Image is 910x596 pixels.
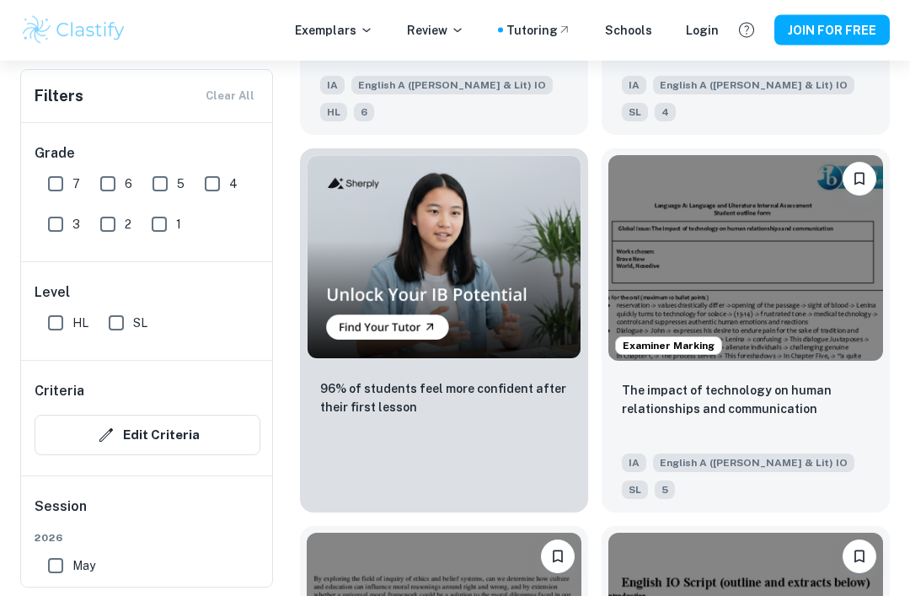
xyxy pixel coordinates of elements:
[622,454,646,473] span: IA
[133,314,147,332] span: SL
[407,21,464,40] p: Review
[622,481,648,500] span: SL
[655,481,675,500] span: 5
[72,215,80,234] span: 3
[655,104,676,122] span: 4
[843,163,876,196] button: Please log in to bookmark exemplars
[506,21,571,40] a: Tutoring
[320,77,345,95] span: IA
[307,156,581,361] img: Thumbnail
[72,556,95,575] span: May
[774,15,890,46] button: JOIN FOR FREE
[35,497,260,530] h6: Session
[72,175,80,193] span: 7
[35,84,83,108] h6: Filters
[35,282,260,303] h6: Level
[653,77,854,95] span: English A ([PERSON_NAME] & Lit) IO
[177,175,185,193] span: 5
[125,175,132,193] span: 6
[35,415,260,455] button: Edit Criteria
[300,149,588,514] a: Thumbnail96% of students feel more confident after their first lesson
[622,104,648,122] span: SL
[229,175,238,193] span: 4
[35,530,260,545] span: 2026
[686,21,719,40] a: Login
[622,382,870,419] p: The impact of technology on human relationships and communication
[320,104,347,122] span: HL
[622,77,646,95] span: IA
[653,454,854,473] span: English A ([PERSON_NAME] & Lit) IO
[35,143,260,164] h6: Grade
[616,339,721,354] span: Examiner Marking
[605,21,652,40] a: Schools
[20,13,127,47] img: Clastify logo
[602,149,890,514] a: Examiner MarkingPlease log in to bookmark exemplarsThe impact of technology on human relationship...
[732,16,761,45] button: Help and Feedback
[320,380,568,417] p: 96% of students feel more confident after their first lesson
[176,215,181,234] span: 1
[608,156,883,362] img: English A (Lang & Lit) IO IA example thumbnail: The impact of technology on human relati
[351,77,553,95] span: English A ([PERSON_NAME] & Lit) IO
[541,540,575,574] button: Please log in to bookmark exemplars
[295,21,373,40] p: Exemplars
[354,104,374,122] span: 6
[843,540,876,574] button: Please log in to bookmark exemplars
[125,215,131,234] span: 2
[35,381,84,401] h6: Criteria
[72,314,88,332] span: HL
